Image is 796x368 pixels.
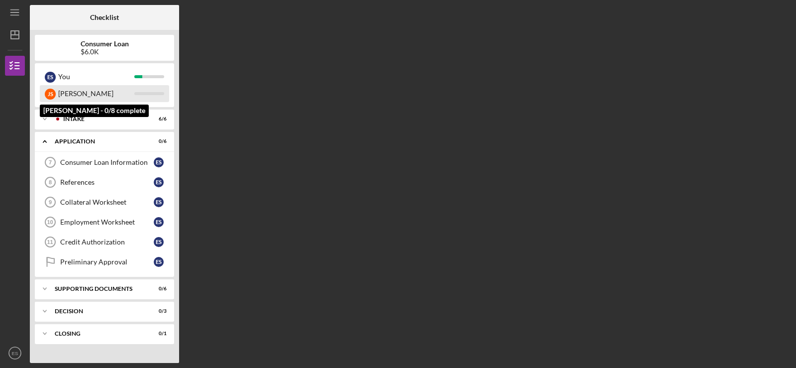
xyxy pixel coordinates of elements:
div: Preliminary Approval [60,258,154,266]
a: 10Employment WorksheetES [40,212,169,232]
div: Credit Authorization [60,238,154,246]
div: J S [45,89,56,100]
a: Preliminary ApprovalES [40,252,169,272]
div: E S [45,72,56,83]
b: Consumer Loan [81,40,129,48]
div: Intake [63,116,142,122]
div: E S [154,197,164,207]
tspan: 8 [49,179,52,185]
div: 0 / 6 [149,286,167,292]
text: ES [12,351,18,356]
b: Checklist [90,13,119,21]
a: 7Consumer Loan InformationES [40,152,169,172]
tspan: 7 [49,159,52,165]
tspan: 9 [49,199,52,205]
a: 8ReferencesES [40,172,169,192]
div: Decision [55,308,142,314]
div: 0 / 6 [149,138,167,144]
div: E S [154,237,164,247]
div: References [60,178,154,186]
div: Employment Worksheet [60,218,154,226]
div: Closing [55,331,142,337]
div: 0 / 1 [149,331,167,337]
div: 0 / 3 [149,308,167,314]
tspan: 10 [47,219,53,225]
div: Supporting Documents [55,286,142,292]
div: You [58,68,134,85]
div: E S [154,217,164,227]
div: [PERSON_NAME] [58,85,134,102]
div: E S [154,177,164,187]
a: 9Collateral WorksheetES [40,192,169,212]
div: Consumer Loan Information [60,158,154,166]
div: E S [154,257,164,267]
div: $6.0K [81,48,129,56]
button: ES [5,343,25,363]
div: 6 / 6 [149,116,167,122]
a: 11Credit AuthorizationES [40,232,169,252]
div: Collateral Worksheet [60,198,154,206]
tspan: 11 [47,239,53,245]
div: Application [55,138,142,144]
div: E S [154,157,164,167]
